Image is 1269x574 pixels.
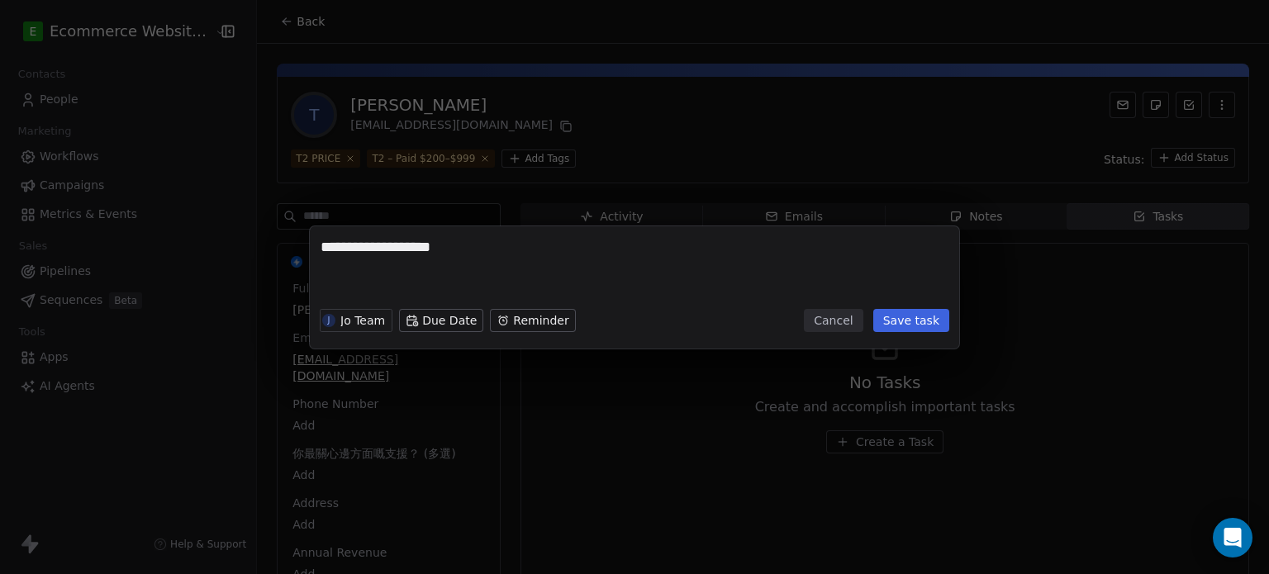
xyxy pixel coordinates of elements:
button: Due Date [399,309,483,332]
span: Due Date [422,312,477,329]
div: J [328,314,330,327]
span: Reminder [513,312,568,329]
button: Cancel [804,309,863,332]
button: Save task [873,309,949,332]
div: Jo Team [340,315,385,326]
button: Reminder [490,309,575,332]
